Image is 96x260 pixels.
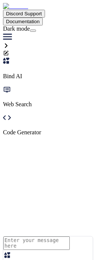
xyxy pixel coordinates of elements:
[3,73,93,80] p: Bind AI
[6,19,40,24] span: Documentation
[6,11,42,16] span: Discord Support
[3,129,93,136] p: Code Generator
[3,10,45,18] button: Discord Support
[3,18,43,25] button: Documentation
[3,101,93,108] p: Web Search
[3,3,28,10] img: Bind AI
[3,25,30,32] span: Dark mode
